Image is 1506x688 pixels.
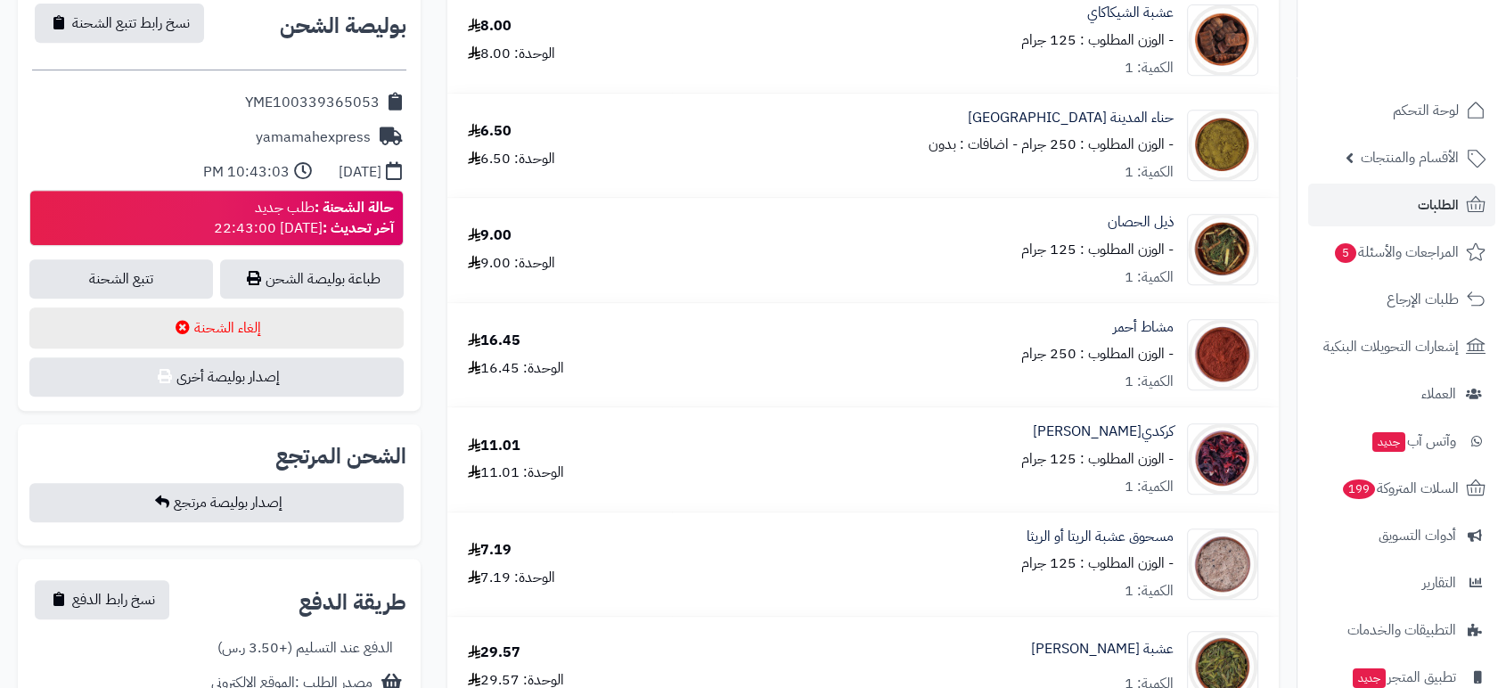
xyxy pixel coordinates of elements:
[1308,278,1495,321] a: طلبات الإرجاع
[1387,287,1459,312] span: طلبات الإرجاع
[1125,372,1174,392] div: الكمية: 1
[968,108,1174,128] a: حناء المدينة [GEOGRAPHIC_DATA]
[1308,184,1495,226] a: الطلبات
[72,12,190,34] span: نسخ رابط تتبع الشحنة
[1188,528,1257,600] img: 1667661777-Reetha%20Powder-90x90.jpg
[1021,29,1174,51] small: - الوزن المطلوب : 125 جرام
[217,638,393,659] div: الدفع عند التسليم (+3.50 ر.س)
[323,217,394,239] strong: آخر تحديث :
[468,121,512,142] div: 6.50
[1108,212,1174,233] a: ذيل الحصان
[29,259,213,299] a: تتبع الشحنة
[72,589,155,610] span: نسخ رابط الدفع
[1031,639,1174,659] a: عشبة [PERSON_NAME]
[1361,145,1459,170] span: الأقسام والمنتجات
[468,540,512,561] div: 7.19
[1033,422,1174,442] a: كركدي[PERSON_NAME]
[35,4,204,43] button: نسخ رابط تتبع الشحنة
[1087,3,1174,23] a: عشبة الشيكاكاي
[1372,432,1405,452] span: جديد
[1353,668,1386,688] span: جديد
[468,225,512,246] div: 9.00
[1188,319,1257,390] img: 1660148305-Mushat%20Red-90x90.jpg
[1027,527,1174,547] a: مسحوق عشبة الريتا أو الريثا
[220,259,404,299] a: طباعة بوليصة الشحن
[1188,110,1257,181] img: 1646396179-Henna-90x90.jpg
[1371,429,1456,454] span: وآتس آب
[1421,381,1456,406] span: العملاء
[275,446,406,467] h2: الشحن المرتجع
[468,436,520,456] div: 11.01
[1422,570,1456,595] span: التقارير
[29,307,404,348] button: إلغاء الشحنة
[1308,325,1495,368] a: إشعارات التحويلات البنكية
[1343,479,1376,500] span: 199
[1125,477,1174,497] div: الكمية: 1
[1308,420,1495,463] a: وآتس آبجديد
[468,149,555,169] div: الوحدة: 6.50
[1385,41,1489,78] img: logo-2.png
[245,93,380,113] div: YME100339365053
[1125,581,1174,602] div: الكمية: 1
[468,331,520,351] div: 16.45
[1188,423,1257,495] img: 1661836073-Karkade-90x90.jpg
[1188,4,1257,76] img: 1645466698-Shikakai-90x90.jpg
[29,357,404,397] button: إصدار بوليصة أخرى
[299,592,406,613] h2: طريقة الدفع
[1125,267,1174,288] div: الكمية: 1
[468,358,564,379] div: الوحدة: 16.45
[1021,134,1174,155] small: - الوزن المطلوب : 250 جرام
[1323,334,1459,359] span: إشعارات التحويلات البنكية
[468,568,555,588] div: الوحدة: 7.19
[1308,231,1495,274] a: المراجعات والأسئلة5
[1308,89,1495,132] a: لوحة التحكم
[1021,448,1174,470] small: - الوزن المطلوب : 125 جرام
[1125,58,1174,78] div: الكمية: 1
[339,162,381,183] div: [DATE]
[1379,523,1456,548] span: أدوات التسويق
[1021,343,1174,364] small: - الوزن المطلوب : 250 جرام
[1393,98,1459,123] span: لوحة التحكم
[929,134,1018,155] small: - اضافات : بدون
[1347,618,1456,643] span: التطبيقات والخدمات
[203,162,290,183] div: 10:43:03 PM
[468,643,520,663] div: 29.57
[468,463,564,483] div: الوحدة: 11.01
[1125,162,1174,183] div: الكمية: 1
[1333,240,1459,265] span: المراجعات والأسئلة
[1021,553,1174,574] small: - الوزن المطلوب : 125 جرام
[1341,476,1459,501] span: السلات المتروكة
[468,44,555,64] div: الوحدة: 8.00
[29,483,404,522] button: إصدار بوليصة مرتجع
[1308,561,1495,604] a: التقارير
[468,16,512,37] div: 8.00
[1335,243,1357,264] span: 5
[1418,192,1459,217] span: الطلبات
[35,580,169,619] button: نسخ رابط الدفع
[1308,467,1495,510] a: السلات المتروكة199
[1021,239,1174,260] small: - الوزن المطلوب : 125 جرام
[1113,317,1174,338] a: مشاط أحمر
[1188,214,1257,285] img: 1650694361-Hosetail-90x90.jpg
[1308,609,1495,651] a: التطبيقات والخدمات
[468,253,555,274] div: الوحدة: 9.00
[214,198,394,239] div: طلب جديد [DATE] 22:43:00
[256,127,371,148] div: yamamahexpress
[315,197,394,218] strong: حالة الشحنة :
[1308,514,1495,557] a: أدوات التسويق
[1308,373,1495,415] a: العملاء
[280,15,406,37] h2: بوليصة الشحن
